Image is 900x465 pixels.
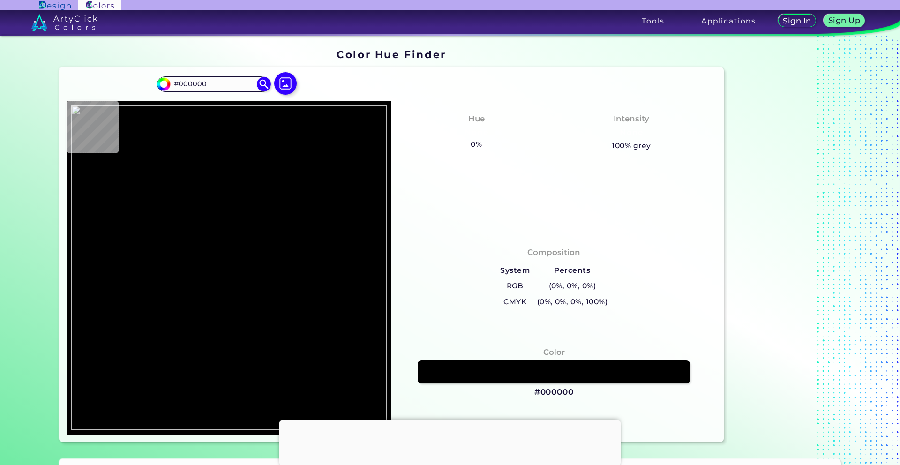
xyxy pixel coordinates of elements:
[497,294,533,310] h5: CMYK
[615,127,647,138] h3: None
[543,345,565,359] h4: Color
[701,17,756,24] h3: Applications
[527,246,580,259] h4: Composition
[170,78,257,90] input: type color..
[71,105,387,430] img: d7602a63-c1f1-4b85-bcb2-98d217a74b30
[461,127,492,138] h3: None
[533,294,611,310] h5: (0%, 0%, 0%, 100%)
[337,47,446,61] h1: Color Hue Finder
[31,14,97,31] img: logo_artyclick_colors_white.svg
[830,17,859,24] h5: Sign Up
[468,112,485,126] h4: Hue
[467,138,486,150] h5: 0%
[727,45,845,446] iframe: Advertisement
[274,72,297,95] img: icon picture
[533,278,611,294] h5: (0%, 0%, 0%)
[784,17,810,24] h5: Sign In
[39,1,70,10] img: ArtyClick Design logo
[612,140,651,152] h5: 100% grey
[497,263,533,278] h5: System
[257,77,271,91] img: icon search
[533,263,611,278] h5: Percents
[534,387,574,398] h3: #000000
[780,15,814,27] a: Sign In
[642,17,665,24] h3: Tools
[825,15,862,27] a: Sign Up
[614,112,649,126] h4: Intensity
[279,420,621,463] iframe: Advertisement
[497,278,533,294] h5: RGB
